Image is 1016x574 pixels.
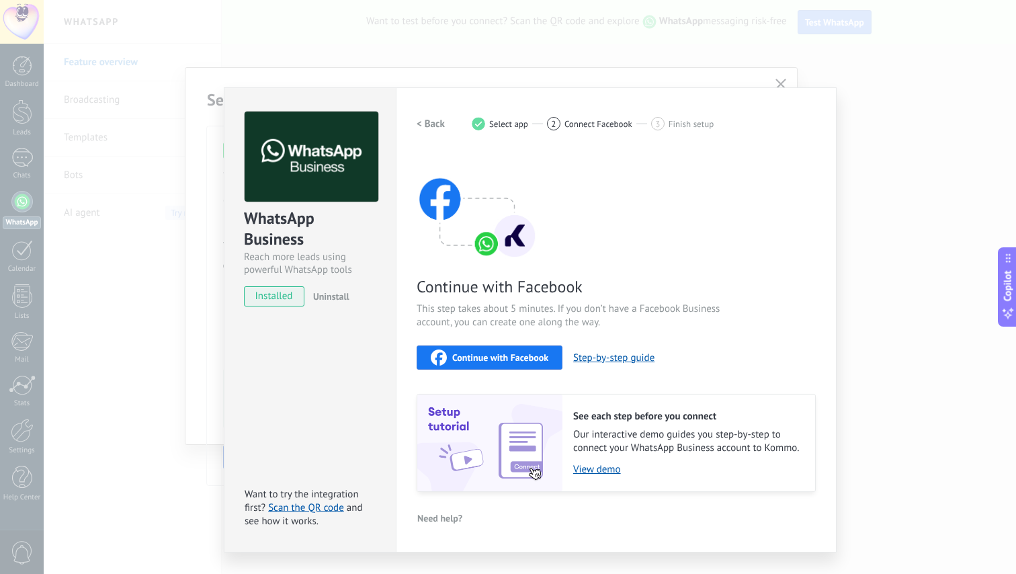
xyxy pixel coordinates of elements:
span: Finish setup [669,119,714,129]
button: Step-by-step guide [573,352,654,364]
button: < Back [417,112,445,136]
span: Need help? [417,514,462,523]
div: Reach more leads using powerful WhatsApp tools [244,251,376,276]
span: Want to try the integration first? [245,488,359,514]
span: Select app [489,119,528,129]
span: 2 [551,118,556,130]
a: View demo [573,463,802,476]
button: Need help? [417,508,463,528]
span: Connect Facebook [564,119,632,129]
div: WhatsApp Business [244,208,376,251]
h2: < Back [417,118,445,130]
a: Scan the QR code [268,501,344,514]
span: 3 [655,118,660,130]
span: installed [245,286,304,306]
img: logo_main.png [245,112,378,202]
button: Continue with Facebook [417,345,562,370]
span: and see how it works. [245,501,363,528]
span: Continue with Facebook [452,353,548,362]
button: Uninstall [308,286,349,306]
span: Uninstall [313,290,349,302]
img: connect with facebook [417,152,538,259]
span: Copilot [1001,271,1015,302]
span: Continue with Facebook [417,276,736,297]
h2: See each step before you connect [573,410,802,423]
span: Our interactive demo guides you step-by-step to connect your WhatsApp Business account to Kommo. [573,428,802,455]
span: This step takes about 5 minutes. If you don’t have a Facebook Business account, you can create on... [417,302,736,329]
